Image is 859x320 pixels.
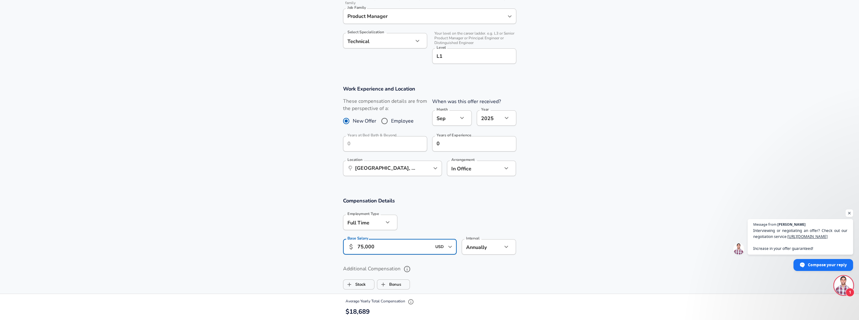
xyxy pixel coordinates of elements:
h3: Compensation Details [343,197,516,204]
button: Open [431,164,440,173]
label: Bonus [377,279,401,290]
input: USD [433,242,446,252]
label: Employment Type [347,212,379,216]
div: Full Time [343,215,384,230]
span: Message from [753,223,776,226]
div: Annually [462,239,502,255]
div: 2025 [477,110,502,126]
h3: Work Experience and Location [343,85,516,92]
div: Technical [343,33,413,48]
label: These compensation details are from the perspective of a: [343,98,427,112]
button: Explain Total Compensation [406,297,416,306]
label: Level [437,46,446,49]
input: L3 [435,51,513,61]
span: Stock [343,279,355,290]
button: help [402,264,412,274]
span: Interviewing or negotiating an offer? Check out our negotiation service: Increase in your offer g... [753,228,847,251]
span: New Offer [353,117,376,125]
label: Year [481,108,489,111]
div: Sep [432,110,458,126]
span: 18,689 [349,307,370,316]
button: StockStock [343,279,374,290]
div: In Office [447,161,493,176]
span: Employee [391,117,414,125]
label: Years at Bed Bath & Beyond [347,133,397,137]
input: 7 [432,136,502,152]
label: Base Salary [347,236,368,240]
label: Interval [466,236,480,240]
input: 0 [343,136,413,152]
label: Arrangement [451,158,475,162]
label: Job Family [347,6,366,9]
span: Bonus [377,279,389,290]
label: Month [437,108,448,111]
label: Select Specialization [347,30,384,34]
label: Additional Compensation [343,264,516,274]
label: Years of Experience [437,133,471,137]
input: 100,000 [357,239,432,255]
button: Open [505,12,514,21]
label: When was this offer received? [432,98,501,105]
span: [PERSON_NAME] [777,223,806,226]
span: Average Yearly Total Compensation [346,299,416,304]
div: Open chat [834,276,853,295]
span: $ [346,307,349,316]
button: BonusBonus [377,279,410,290]
span: Your level on the career ladder. e.g. L3 or Senior Product Manager or Principal Engineer or Disti... [432,31,516,45]
label: Location [347,158,362,162]
button: Open [446,242,454,251]
span: 1 [846,288,854,297]
input: Software Engineer [346,11,504,21]
span: Compose your reply [808,259,847,270]
label: Stock [343,279,366,290]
